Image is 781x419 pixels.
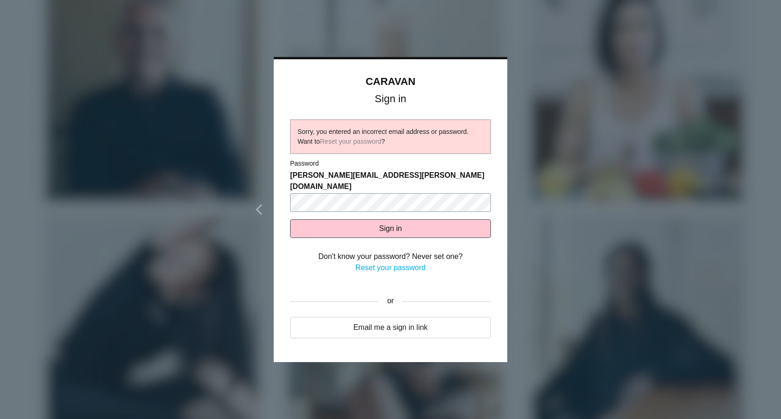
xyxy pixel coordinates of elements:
h1: Sign in [290,95,491,103]
label: Password [290,159,319,168]
a: Email me a sign in link [290,317,491,338]
span: [PERSON_NAME][EMAIL_ADDRESS][PERSON_NAME][DOMAIN_NAME] [290,170,491,192]
a: Reset your password [320,138,382,145]
div: Sorry, you entered an incorrect email address or password. Want to ? [298,127,483,147]
a: Reset your password [355,264,426,272]
button: Sign in [290,219,491,238]
div: or [379,290,402,313]
a: CARAVAN [366,76,416,87]
div: Don't know your password? Never set one? [290,251,491,262]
